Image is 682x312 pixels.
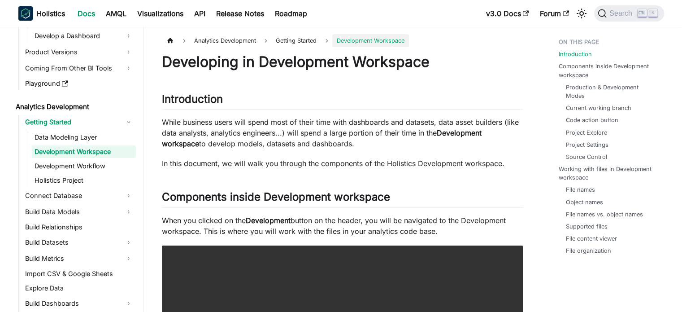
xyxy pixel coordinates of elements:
[72,6,100,21] a: Docs
[574,6,589,21] button: Switch between dark and light mode (currently light mode)
[32,160,136,172] a: Development Workflow
[22,115,136,129] a: Getting Started
[211,6,269,21] a: Release Notes
[162,158,523,169] p: In this document, we will walk you through the components of the Holistics Development workspace.
[32,29,136,43] a: Develop a Dashboard
[22,221,136,233] a: Build Relationships
[32,145,136,158] a: Development Workspace
[162,117,523,149] p: While business users will spend most of their time with dashboards and datasets, data asset build...
[32,174,136,187] a: Holistics Project
[566,153,607,161] a: Source Control
[32,131,136,144] a: Data Modeling Layer
[162,190,523,207] h2: Components inside Development workspace
[566,234,617,243] a: File content viewer
[22,251,136,266] a: Build Metrics
[22,189,136,203] a: Connect Database
[36,8,65,19] b: Holistics
[559,165,659,182] a: Working with files in Development workspace
[559,50,592,58] a: Introduction
[162,128,482,148] strong: Development workspace
[566,83,655,100] a: Production & Development Modes
[100,6,132,21] a: AMQL
[566,246,611,255] a: File organization
[162,92,523,110] h2: Introduction
[566,198,603,207] a: Object names
[566,128,607,137] a: Project Explore
[271,34,321,47] span: Getting Started
[566,210,643,219] a: File names vs. object names
[162,34,523,47] nav: Breadcrumbs
[481,6,534,21] a: v3.0 Docs
[18,6,65,21] a: HolisticsHolistics
[22,235,136,250] a: Build Datasets
[566,104,631,112] a: Current working branch
[190,34,261,47] span: Analytics Development
[22,77,136,90] a: Playground
[132,6,189,21] a: Visualizations
[607,9,638,18] span: Search
[332,34,409,47] span: Development Workspace
[648,9,657,17] kbd: K
[566,116,618,124] a: Code action button
[22,296,136,311] a: Build Dashboards
[18,6,33,21] img: Holistics
[559,62,659,79] a: Components inside Development workspace
[246,216,291,225] strong: Development
[22,61,136,75] a: Coming From Other BI Tools
[13,101,136,113] a: Analytics Development
[162,53,523,71] h1: Developing in Development Workspace
[162,34,179,47] a: Home page
[22,282,136,294] a: Explore Data
[566,185,595,194] a: File names
[566,141,608,149] a: Project Settings
[594,5,664,22] button: Search (Ctrl+K)
[566,222,608,231] a: Supported files
[22,268,136,280] a: Import CSV & Google Sheets
[162,215,523,237] p: When you clicked on the button on the header, you will be navigated to the Development workspace....
[22,205,136,219] a: Build Data Models
[9,27,144,312] nav: Docs sidebar
[189,6,211,21] a: API
[22,45,136,59] a: Product Versions
[534,6,574,21] a: Forum
[269,6,313,21] a: Roadmap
